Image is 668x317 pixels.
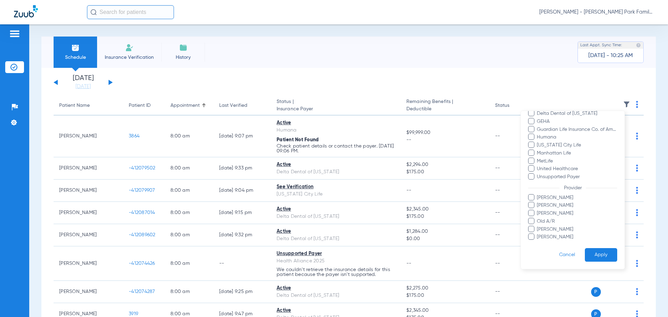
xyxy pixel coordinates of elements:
span: [PERSON_NAME] [536,202,617,209]
span: [PERSON_NAME] [536,233,617,241]
span: [PERSON_NAME] [536,210,617,217]
span: Humana [536,134,617,141]
span: GEHA [536,118,617,125]
span: MetLife [536,158,617,165]
span: Old A/R [536,218,617,225]
span: United Healthcare [536,165,617,173]
span: [US_STATE] City Life [536,142,617,149]
span: Provider [559,185,586,190]
span: Guardian Life Insurance Co. of America [536,126,617,133]
button: Cancel [549,248,585,262]
span: [PERSON_NAME] [536,226,617,233]
button: Apply [585,248,617,262]
span: Delta Dental of [US_STATE] [536,110,617,117]
span: Manhattan Life [536,150,617,157]
span: Unsupported Payer [536,173,617,181]
span: [PERSON_NAME] [536,194,617,201]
